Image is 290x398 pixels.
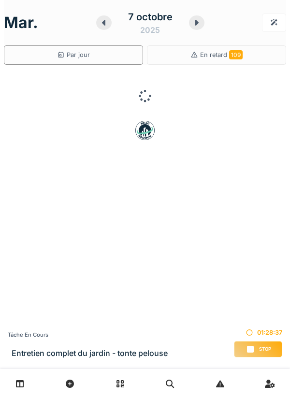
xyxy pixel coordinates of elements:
span: En retard [200,51,243,58]
div: 01:28:37 [234,328,282,337]
h3: Entretien complet du jardin - tonte pelouse [12,349,168,358]
span: 109 [229,50,243,59]
div: Tâche en cours [8,331,168,339]
h1: mar. [4,14,38,32]
div: Par jour [57,50,90,59]
img: badge-BVDL4wpA.svg [135,121,155,140]
div: 7 octobre [128,10,173,24]
div: 2025 [140,24,160,36]
span: Stop [259,346,271,353]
